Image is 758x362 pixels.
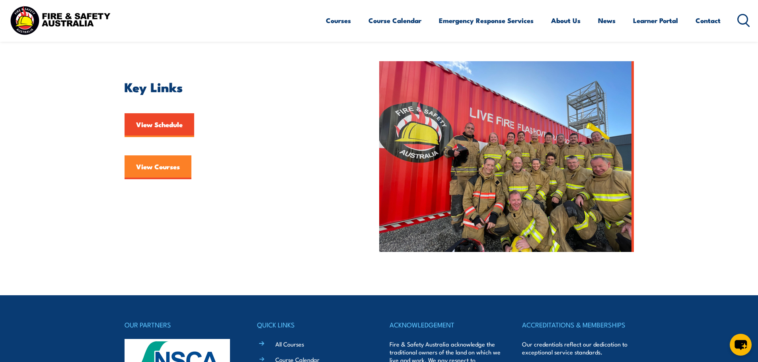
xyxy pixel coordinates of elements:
[730,334,752,356] button: chat-button
[326,10,351,31] a: Courses
[125,113,194,137] a: View Schedule
[633,10,678,31] a: Learner Portal
[696,10,721,31] a: Contact
[125,155,191,179] a: View Courses
[551,10,581,31] a: About Us
[125,81,343,92] h2: Key Links
[439,10,534,31] a: Emergency Response Services
[368,10,421,31] a: Course Calendar
[522,340,633,356] p: Our credentials reflect our dedication to exceptional service standards.
[125,319,236,330] h4: OUR PARTNERS
[390,319,501,330] h4: ACKNOWLEDGEMENT
[598,10,616,31] a: News
[275,340,304,348] a: All Courses
[379,61,634,252] img: FSA People – Team photo aug 2023
[522,319,633,330] h4: ACCREDITATIONS & MEMBERSHIPS
[257,319,368,330] h4: QUICK LINKS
